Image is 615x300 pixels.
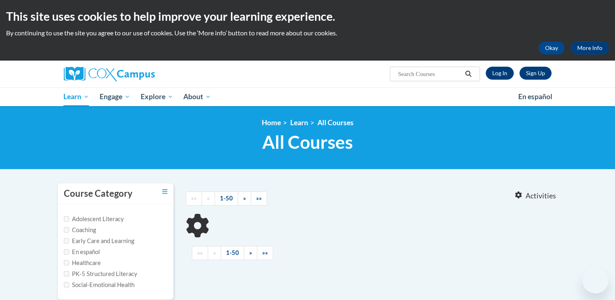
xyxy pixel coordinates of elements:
[64,271,69,276] input: Checkbox for Options
[64,249,69,254] input: Checkbox for Options
[64,227,69,233] input: Checkbox for Options
[251,191,267,206] a: End
[64,282,69,287] input: Checkbox for Options
[162,187,167,196] a: Toggle collapse
[207,195,210,202] span: «
[262,131,353,153] span: All Courses
[135,87,178,106] a: Explore
[208,246,221,260] a: Previous
[397,69,462,79] input: Search Courses
[141,92,173,102] span: Explore
[526,191,556,200] span: Activities
[213,249,216,256] span: «
[262,249,268,256] span: »»
[64,226,96,235] label: Coaching
[571,41,609,54] a: More Info
[513,88,558,105] a: En español
[64,238,69,243] input: Checkbox for Options
[197,249,203,256] span: ««
[6,8,609,24] h2: This site uses cookies to help improve your learning experience.
[519,67,552,80] a: Register
[238,191,251,206] a: Next
[256,195,262,202] span: »»
[462,69,474,79] button: Search
[582,267,608,293] iframe: Button to launch messaging window
[290,118,308,127] a: Learn
[539,41,565,54] button: Okay
[64,248,100,257] label: En español
[257,246,273,260] a: End
[486,67,514,80] a: Log In
[6,28,609,37] p: By continuing to use the site you agree to our use of cookies. Use the ‘More info’ button to read...
[317,118,354,127] a: All Courses
[221,246,244,260] a: 1-50
[262,118,281,127] a: Home
[64,67,218,81] a: Cox Campus
[59,87,95,106] a: Learn
[64,270,137,278] label: PK-5 Structured Literacy
[249,249,252,256] span: »
[215,191,238,206] a: 1-50
[64,67,155,81] img: Cox Campus
[64,280,135,289] label: Social-Emotional Health
[100,92,130,102] span: Engage
[64,216,69,222] input: Checkbox for Options
[63,92,89,102] span: Learn
[94,87,135,106] a: Engage
[52,87,564,106] div: Main menu
[64,215,124,224] label: Adolescent Literacy
[64,187,133,200] h3: Course Category
[202,191,215,206] a: Previous
[186,191,202,206] a: Begining
[64,237,134,246] label: Early Care and Learning
[191,195,197,202] span: ««
[518,92,552,101] span: En español
[64,260,69,265] input: Checkbox for Options
[243,195,246,202] span: »
[183,92,211,102] span: About
[244,246,257,260] a: Next
[178,87,216,106] a: About
[192,246,208,260] a: Begining
[64,259,101,267] label: Healthcare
